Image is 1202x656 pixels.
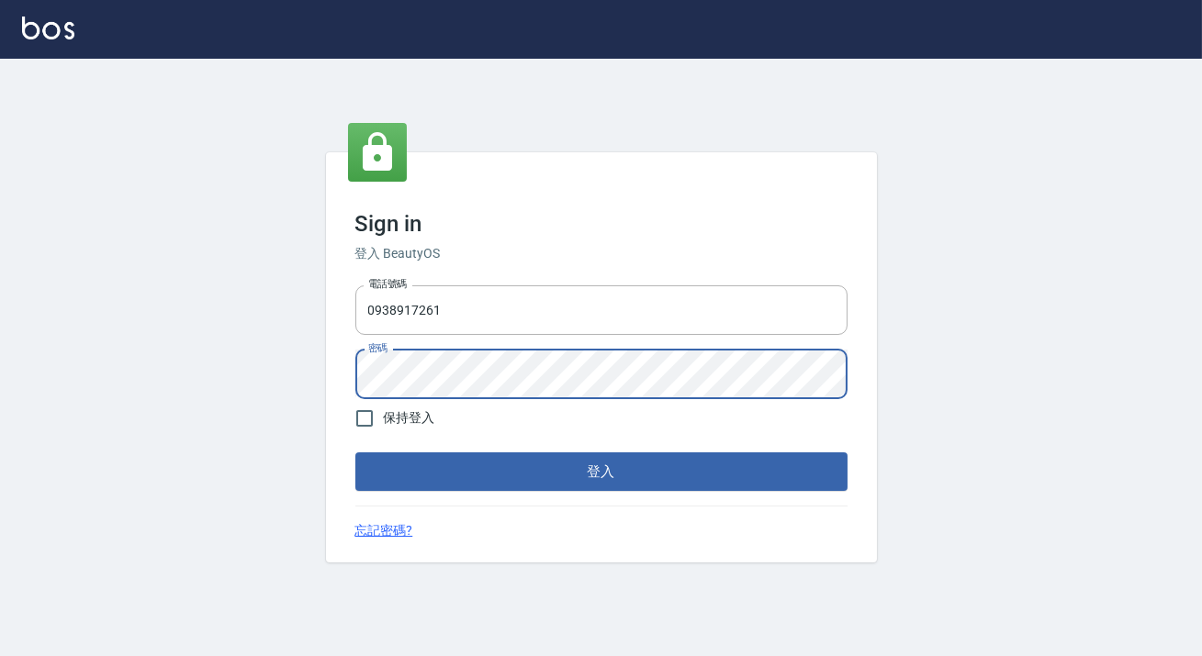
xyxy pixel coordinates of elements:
[384,408,435,428] span: 保持登入
[355,211,848,237] h3: Sign in
[355,244,848,263] h6: 登入 BeautyOS
[355,452,848,491] button: 登入
[368,277,407,291] label: 電話號碼
[22,17,74,39] img: Logo
[368,341,388,355] label: 密碼
[355,521,413,540] a: 忘記密碼?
